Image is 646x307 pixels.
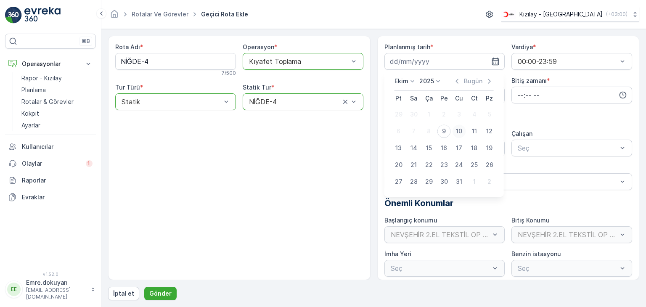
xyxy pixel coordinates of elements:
[108,287,139,300] button: İptal et
[22,176,93,185] p: Raporlar
[392,175,405,188] div: 27
[22,143,93,151] p: Kullanıcılar
[18,84,96,96] a: Planlama
[7,283,21,296] div: EE
[21,121,40,130] p: Ayarlar
[243,43,274,50] label: Operasyon
[468,158,481,172] div: 25
[453,108,466,121] div: 3
[21,86,46,94] p: Planlama
[501,10,516,19] img: k%C4%B1z%C4%B1lay_D5CCths_t1JZB0k.png
[384,197,633,209] p: Önemli Konumlar
[21,109,39,118] p: Kokpit
[467,91,482,106] th: Cumartesi
[384,43,430,50] label: Planlanmış tarih
[243,84,271,91] label: Statik Tur
[511,217,550,224] label: Bitiş Konumu
[468,124,481,138] div: 11
[437,158,451,172] div: 23
[518,143,617,153] p: Seç
[468,141,481,155] div: 18
[421,91,437,106] th: Çarşamba
[511,77,547,84] label: Bitiş zamanı
[452,91,467,106] th: Cuma
[407,124,421,138] div: 7
[18,119,96,131] a: Ayarlar
[422,124,436,138] div: 8
[22,60,79,68] p: Operasyonlar
[406,91,421,106] th: Salı
[384,250,411,257] label: İmha Yeri
[519,10,603,19] p: Kızılay - [GEOGRAPHIC_DATA]
[22,193,93,201] p: Evraklar
[453,124,466,138] div: 10
[606,11,627,18] p: ( +03:00 )
[82,38,90,45] p: ⌘B
[132,11,188,18] a: Rotalar ve Görevler
[407,158,421,172] div: 21
[483,158,496,172] div: 26
[26,278,87,287] p: Emre.dokuyan
[391,177,618,187] p: Seç
[5,278,96,300] button: EEEmre.dokuyan[EMAIL_ADDRESS][DOMAIN_NAME]
[511,250,561,257] label: Benzin istasyonu
[115,84,140,91] label: Tur Türü
[5,172,96,189] a: Raporlar
[453,158,466,172] div: 24
[115,43,140,50] label: Rota Adı
[87,160,91,167] p: 1
[501,7,639,22] button: Kızılay - [GEOGRAPHIC_DATA](+03:00)
[113,289,134,298] p: İptal et
[437,124,451,138] div: 9
[464,77,482,85] p: Bugün
[18,96,96,108] a: Rotalar & Görevler
[437,108,451,121] div: 2
[110,13,119,20] a: Ana Sayfa
[5,155,96,172] a: Olaylar1
[453,175,466,188] div: 31
[468,108,481,121] div: 4
[407,108,421,121] div: 30
[483,175,496,188] div: 2
[482,91,497,106] th: Pazar
[5,189,96,206] a: Evraklar
[511,130,532,137] label: Çalışan
[422,175,436,188] div: 29
[511,43,533,50] label: Vardiya
[422,158,436,172] div: 22
[18,108,96,119] a: Kokpit
[26,287,87,300] p: [EMAIL_ADDRESS][DOMAIN_NAME]
[394,77,408,85] p: Ekim
[483,124,496,138] div: 12
[384,217,437,224] label: Başlangıç konumu
[199,10,250,19] span: Geçici Rota Ekle
[392,141,405,155] div: 13
[419,77,434,85] p: 2025
[22,159,81,168] p: Olaylar
[391,91,406,106] th: Pazartesi
[5,272,96,277] span: v 1.52.0
[392,124,405,138] div: 6
[407,141,421,155] div: 14
[21,74,62,82] p: Rapor - Kızılay
[422,108,436,121] div: 1
[5,56,96,72] button: Operasyonlar
[407,175,421,188] div: 28
[392,108,405,121] div: 29
[5,7,22,24] img: logo
[437,175,451,188] div: 30
[437,91,452,106] th: Perşembe
[483,141,496,155] div: 19
[468,175,481,188] div: 1
[149,289,172,298] p: Gönder
[144,287,177,300] button: Gönder
[453,141,466,155] div: 17
[18,72,96,84] a: Rapor - Kızılay
[422,141,436,155] div: 15
[392,158,405,172] div: 20
[222,70,236,77] p: 7 / 500
[437,141,451,155] div: 16
[24,7,61,24] img: logo_light-DOdMpM7g.png
[21,98,74,106] p: Rotalar & Görevler
[5,138,96,155] a: Kullanıcılar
